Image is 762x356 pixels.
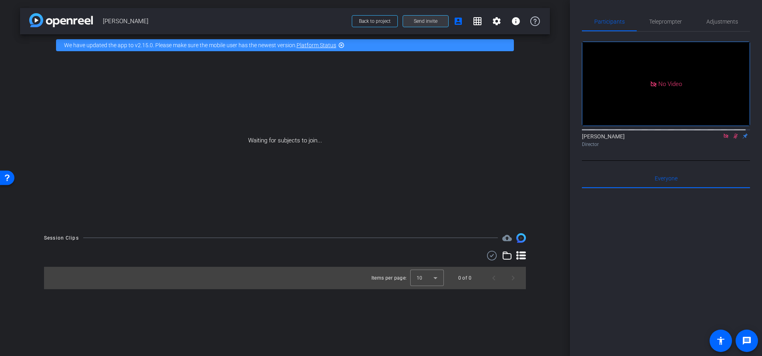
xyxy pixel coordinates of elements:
[473,16,482,26] mat-icon: grid_on
[658,80,682,87] span: No Video
[371,274,407,282] div: Items per page:
[649,19,682,24] span: Teleprompter
[453,16,463,26] mat-icon: account_box
[458,274,471,282] div: 0 of 0
[492,16,501,26] mat-icon: settings
[414,18,437,24] span: Send invite
[359,18,391,24] span: Back to project
[742,336,752,346] mat-icon: message
[103,13,347,29] span: [PERSON_NAME]
[655,176,678,181] span: Everyone
[403,15,449,27] button: Send invite
[502,233,512,243] span: Destinations for your clips
[503,268,523,288] button: Next page
[29,13,93,27] img: app-logo
[582,141,750,148] div: Director
[338,42,345,48] mat-icon: highlight_off
[352,15,398,27] button: Back to project
[20,56,550,225] div: Waiting for subjects to join...
[44,234,79,242] div: Session Clips
[516,233,526,243] img: Session clips
[484,268,503,288] button: Previous page
[502,233,512,243] mat-icon: cloud_upload
[716,336,726,346] mat-icon: accessibility
[594,19,625,24] span: Participants
[56,39,514,51] div: We have updated the app to v2.15.0. Please make sure the mobile user has the newest version.
[706,19,738,24] span: Adjustments
[297,42,336,48] a: Platform Status
[582,132,750,148] div: [PERSON_NAME]
[511,16,521,26] mat-icon: info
